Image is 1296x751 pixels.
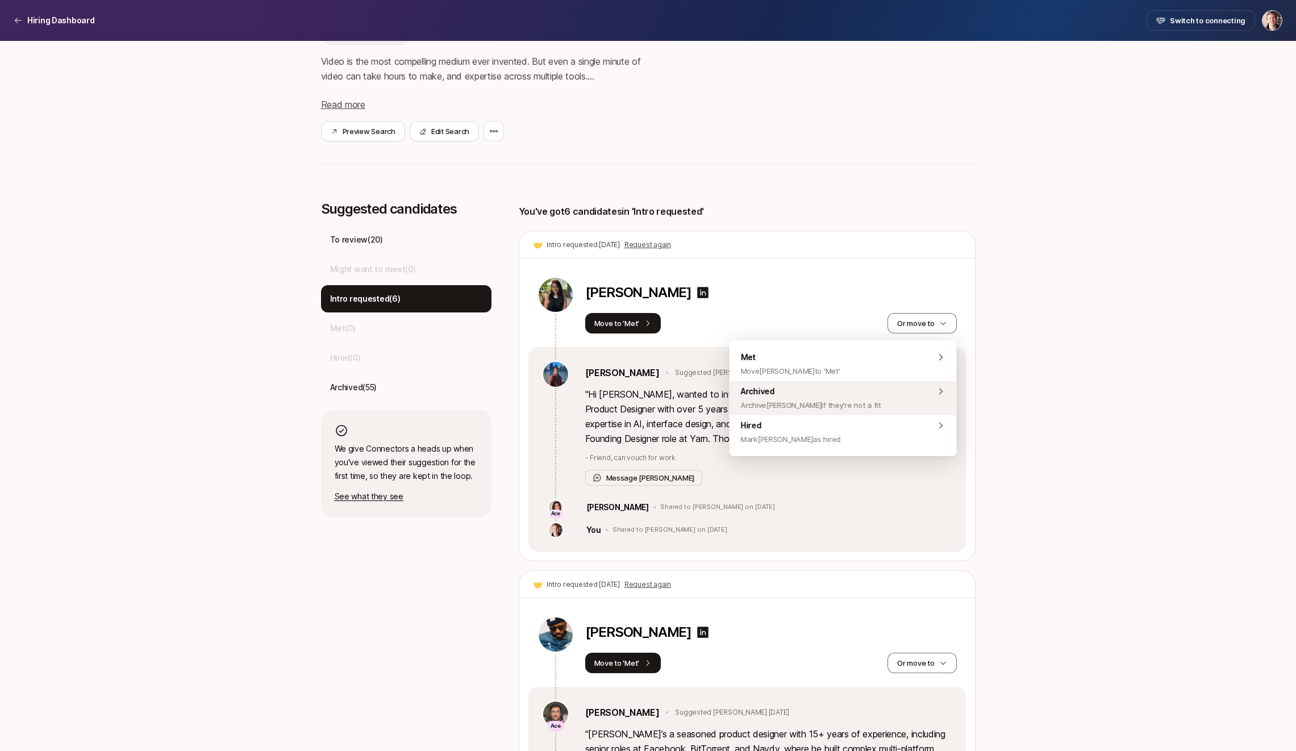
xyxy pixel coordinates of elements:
[624,240,671,250] button: Request again
[547,240,620,250] p: Intro requested [DATE]
[539,278,573,312] img: dc681d8a_43eb_4aba_a374_80b352a73c28.jpg
[330,292,401,306] p: Intro requested ( 6 )
[27,14,95,27] p: Hiring Dashboard
[585,313,661,333] button: Move to 'Met'
[543,362,568,387] img: 138fb35e_422b_4af4_9317_e6392f466d67.jpg
[741,364,840,378] span: Move [PERSON_NAME] to 'Met'
[585,653,661,673] button: Move to 'Met'
[1262,10,1282,31] button: Jasper Story
[533,578,543,591] span: 🤝
[585,285,691,301] p: [PERSON_NAME]
[533,238,543,252] span: 🤝
[330,351,361,365] p: Hired ( 0 )
[1170,15,1245,26] span: Switch to connecting
[335,490,478,503] p: See what they see
[741,385,881,412] span: Archived
[675,368,799,378] p: Suggested [PERSON_NAME] on [DATE]
[585,705,660,720] a: [PERSON_NAME]
[741,432,841,446] span: Mark [PERSON_NAME] as hired
[887,313,956,333] button: Or move to
[660,503,775,511] p: Shared to [PERSON_NAME] on [DATE]
[551,510,561,518] p: Ace
[519,204,705,219] p: You've got 6 candidates in 'Intro requested'
[321,121,405,141] button: Preview Search
[539,618,573,652] img: d0c02f88_2dff_4162_81d7_53c24b71f5e8.jpg
[675,707,789,717] p: Suggested [PERSON_NAME] [DATE]
[585,365,660,380] a: [PERSON_NAME]
[1147,10,1255,31] button: Switch to connecting
[549,523,562,537] img: 8cb3e434_9646_4a7a_9a3b_672daafcbcea.jpg
[887,653,956,673] button: Or move to
[330,233,383,247] p: To review ( 20 )
[612,526,727,534] p: Shared to [PERSON_NAME] on [DATE]
[1262,11,1282,30] img: Jasper Story
[410,121,479,141] button: Edit Search
[741,419,841,446] span: Hired
[741,351,840,378] span: Met
[585,624,691,640] p: [PERSON_NAME]
[585,470,703,486] button: Message [PERSON_NAME]
[551,721,561,731] p: Ace
[730,340,957,456] div: Or move to
[549,500,562,514] img: 71d7b91d_d7cb_43b4_a7ea_a9b2f2cc6e03.jpg
[543,702,568,727] img: be759a5f_470b_4f28_a2aa_5434c985ebf0.jpg
[585,387,952,446] p: " Hi [PERSON_NAME], wanted to introduce you to [PERSON_NAME]. She’s a NY-based Product Designer w...
[741,398,881,412] span: Archive [PERSON_NAME] if they're not a fit
[335,442,478,483] p: We give Connectors a heads up when you've viewed their suggestion for the first time, so they are...
[586,523,601,537] p: You
[624,579,671,590] button: Request again
[321,201,491,217] p: Suggested candidates
[330,381,377,394] p: Archived ( 55 )
[330,322,356,335] p: Met ( 0 )
[585,453,952,463] p: - Friend, can vouch for work
[330,262,416,276] p: Might want to meet ( 0 )
[586,500,649,514] p: [PERSON_NAME]
[547,579,620,590] p: Intro requested [DATE]
[321,99,365,110] span: Read more
[321,54,661,84] p: Video is the most compelling medium ever invented. But even a single minute of video can take hou...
